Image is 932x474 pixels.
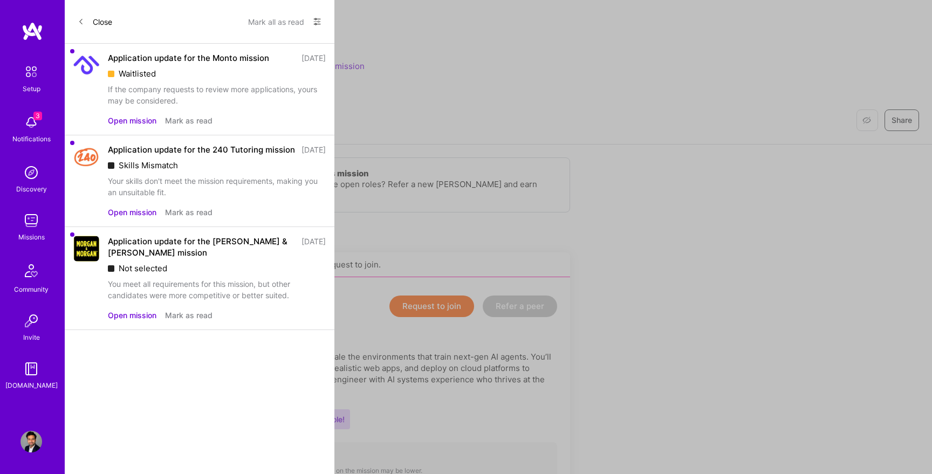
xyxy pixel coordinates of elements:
[165,115,213,126] button: Mark as read
[165,310,213,321] button: Mark as read
[23,83,40,94] div: Setup
[301,236,326,258] div: [DATE]
[18,231,45,243] div: Missions
[248,13,304,30] button: Mark all as read
[108,115,156,126] button: Open mission
[14,284,49,295] div: Community
[73,52,99,78] img: Company Logo
[108,263,326,274] div: Not selected
[108,278,326,301] div: You meet all requirements for this mission, but other candidates were more competitive or better ...
[108,207,156,218] button: Open mission
[16,183,47,195] div: Discovery
[20,60,43,83] img: setup
[165,207,213,218] button: Mark as read
[73,236,99,262] img: Company Logo
[18,431,45,452] a: User Avatar
[5,380,58,391] div: [DOMAIN_NAME]
[20,210,42,231] img: teamwork
[108,175,326,198] div: Your skills don't meet the mission requirements, making you an unsuitable fit.
[108,144,295,155] div: Application update for the 240 Tutoring mission
[20,431,42,452] img: User Avatar
[108,236,295,258] div: Application update for the [PERSON_NAME] & [PERSON_NAME] mission
[22,22,43,41] img: logo
[108,160,326,171] div: Skills Mismatch
[18,258,44,284] img: Community
[108,52,269,64] div: Application update for the Monto mission
[108,68,326,79] div: Waitlisted
[23,332,40,343] div: Invite
[20,310,42,332] img: Invite
[20,358,42,380] img: guide book
[78,13,112,30] button: Close
[73,144,99,170] img: Company Logo
[108,84,326,106] div: If the company requests to review more applications, yours may be considered.
[301,52,326,64] div: [DATE]
[301,144,326,155] div: [DATE]
[108,310,156,321] button: Open mission
[20,162,42,183] img: discovery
